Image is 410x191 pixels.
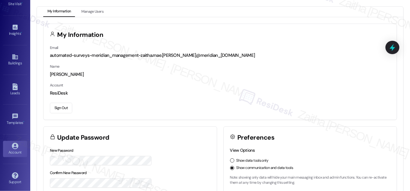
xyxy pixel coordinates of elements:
div: ResiDesk [50,90,390,96]
label: Name [50,64,60,69]
button: Sign Out [50,103,72,113]
span: • [22,1,23,5]
h3: Update Password [57,134,109,141]
a: Support [3,170,27,187]
div: automated-surveys-meridian_management-zaitha.mae.[PERSON_NAME]@meridian_[DOMAIN_NAME] [50,52,390,59]
label: New Password [50,148,73,153]
a: Account [3,141,27,157]
a: Insights • [3,22,27,38]
label: Show communication and data tools [236,165,293,171]
a: Leads [3,82,27,98]
label: View Options [230,147,255,153]
h3: Preferences [237,134,274,141]
button: Manage Users [77,7,108,17]
label: Account [50,83,63,88]
div: [PERSON_NAME] [50,71,390,78]
h3: My Information [57,32,103,38]
span: • [23,120,24,124]
label: Show data tools only [236,158,268,163]
span: • [21,31,22,35]
a: Templates • [3,111,27,128]
label: Confirm New Password [50,170,87,175]
label: Email [50,45,58,50]
p: Note: showing only data will hide your main messaging inbox and admin functions. You can re-activ... [230,175,391,186]
a: Buildings [3,52,27,68]
button: My Information [43,7,75,17]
